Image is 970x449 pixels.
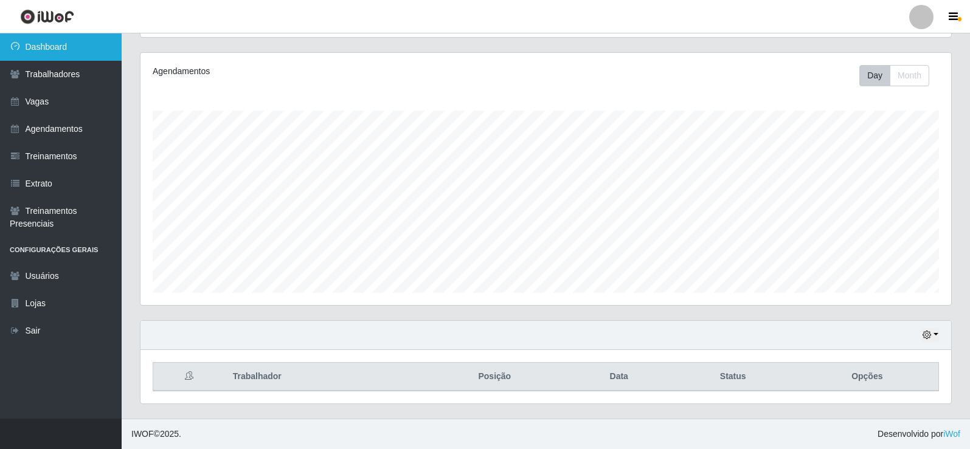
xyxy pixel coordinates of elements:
[890,65,929,86] button: Month
[796,363,939,391] th: Opções
[859,65,939,86] div: Toolbar with button groups
[421,363,568,391] th: Posição
[670,363,796,391] th: Status
[859,65,929,86] div: First group
[226,363,421,391] th: Trabalhador
[153,65,469,78] div: Agendamentos
[568,363,670,391] th: Data
[131,428,181,440] span: © 2025 .
[859,65,890,86] button: Day
[20,9,74,24] img: CoreUI Logo
[131,429,154,439] span: IWOF
[943,429,960,439] a: iWof
[878,428,960,440] span: Desenvolvido por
